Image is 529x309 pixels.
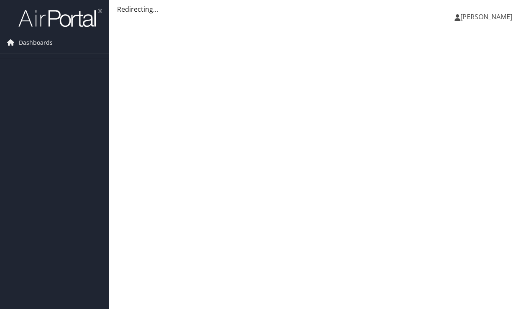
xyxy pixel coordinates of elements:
img: airportal-logo.png [18,8,102,28]
span: [PERSON_NAME] [460,12,512,21]
div: Redirecting... [117,4,521,14]
span: Trips [19,54,33,75]
a: [PERSON_NAME] [455,4,521,29]
span: Dashboards [19,32,53,53]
